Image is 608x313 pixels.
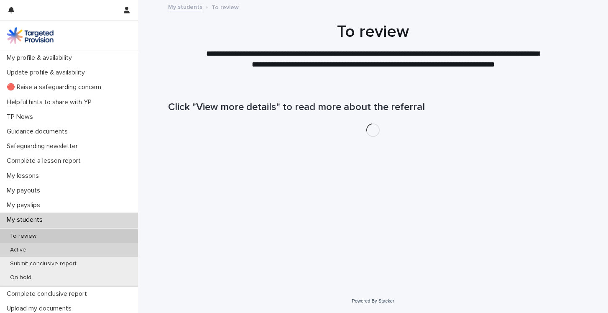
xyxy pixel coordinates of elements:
[3,305,78,313] p: Upload my documents
[168,22,578,42] h1: To review
[352,298,394,303] a: Powered By Stacker
[168,101,578,113] h1: Click "View more details" to read more about the referral
[7,27,54,44] img: M5nRWzHhSzIhMunXDL62
[3,260,83,267] p: Submit conclusive report
[3,69,92,77] p: Update profile & availability
[3,157,87,165] p: Complete a lesson report
[3,83,108,91] p: 🔴 Raise a safeguarding concern
[3,216,49,224] p: My students
[3,113,40,121] p: TP News
[212,2,239,11] p: To review
[3,128,74,136] p: Guidance documents
[3,290,94,298] p: Complete conclusive report
[3,98,98,106] p: Helpful hints to share with YP
[3,172,46,180] p: My lessons
[3,187,47,195] p: My payouts
[3,246,33,254] p: Active
[3,233,43,240] p: To review
[3,274,38,281] p: On hold
[168,2,202,11] a: My students
[3,201,47,209] p: My payslips
[3,54,79,62] p: My profile & availability
[3,142,84,150] p: Safeguarding newsletter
